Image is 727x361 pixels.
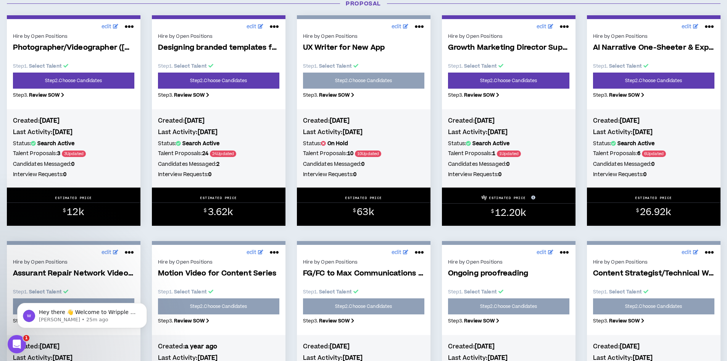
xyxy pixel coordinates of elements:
p: ESTIMATED PRICE [489,196,526,200]
h4: Created: [593,117,714,125]
h4: Created: [448,342,569,351]
b: Review SOW [174,92,205,99]
b: Select Talent [609,63,642,70]
div: Hire by Open Positions [593,33,714,40]
span: edit [102,249,112,257]
h4: Created: [158,117,279,125]
p: Step 1 . [13,63,134,70]
h4: Last Activity: [13,128,134,136]
span: Ongoing proofreading [448,269,569,278]
b: Select Talent [174,63,207,70]
h5: Candidates Messaged: [303,160,424,168]
h5: Status: [448,139,569,148]
b: [DATE] [620,117,640,125]
h5: Interview Requests: [593,170,714,179]
h4: Last Activity: [303,128,424,136]
b: Review SOW [464,317,495,324]
a: edit [100,247,121,259]
b: [DATE] [475,342,495,351]
b: 1 [492,150,495,157]
span: 1 Updated [497,151,521,157]
span: Motion Video for Content Series [158,269,279,278]
b: 0 [208,171,211,178]
b: 0 [651,160,654,168]
span: 26.92k [640,206,671,219]
p: ESTIMATED PRICE [345,196,382,200]
h5: Talent Proposals: [593,149,714,158]
sup: $ [63,207,66,214]
b: Select Talent [319,63,352,70]
b: Review SOW [174,317,205,324]
b: [DATE] [488,128,508,136]
a: edit [390,247,411,259]
b: Review SOW [319,317,350,324]
b: [DATE] [330,342,350,351]
div: Hire by Open Positions [158,259,279,265]
b: Search Active [617,140,655,147]
b: 2 [216,160,219,168]
h5: Status: [13,139,134,148]
p: Step 3 . [13,92,134,99]
h5: Talent Proposals: [303,149,424,158]
b: [DATE] [53,128,73,136]
h5: Candidates Messaged: [158,160,279,168]
h5: Talent Proposals: [13,149,134,158]
span: Growth Marketing Director Support - ([DATE]) [448,44,569,52]
p: Step 3 . [448,317,569,324]
h4: Created: [303,117,424,125]
span: edit [392,23,402,31]
h5: Interview Requests: [303,170,424,179]
b: 0 [506,160,509,168]
h5: Candidates Messaged: [448,160,569,168]
span: 3 Updated [62,151,86,157]
a: Step2.Choose Candidates [448,73,569,89]
p: Step 1 . [448,63,569,70]
span: 1 [23,335,29,341]
b: 6 [637,150,640,157]
h5: Interview Requests: [448,170,569,179]
b: 3 [57,150,60,157]
a: edit [245,21,266,33]
span: Designing branded templates for social posts [158,44,279,52]
h5: Status: [158,139,279,148]
a: edit [680,247,701,259]
b: Review SOW [29,92,60,99]
a: edit [680,21,701,33]
b: Review SOW [609,317,640,324]
span: edit [102,23,112,31]
h5: Status: [593,139,714,148]
span: Assurant Repair Network Video Project [13,269,134,278]
span: edit [682,23,692,31]
p: Step 1 . [593,63,714,70]
a: Step2.Choose Candidates [593,73,714,89]
p: Step 3 . [448,92,569,99]
b: [DATE] [343,128,363,136]
b: 10 [347,150,353,157]
span: edit [537,249,547,257]
span: Content Strategist/Technical Writer for Pocket... [593,269,714,278]
p: Step 1 . [158,288,279,295]
b: Review SOW [464,92,495,99]
div: Hire by Open Positions [448,259,569,265]
span: 63k [357,206,374,219]
b: [DATE] [40,342,60,351]
h5: Candidates Messaged: [13,160,134,168]
p: Step 3 . [303,317,424,324]
a: Step2.Choose Candidates [13,73,134,89]
b: Search Active [472,140,510,147]
span: AI Narrative One-Sheeter & Explainer Video [593,44,714,52]
sup: $ [353,207,356,214]
p: Step 3 . [593,317,714,324]
div: Hire by Open Positions [593,259,714,265]
p: Step 1 . [448,288,569,295]
p: Step 1 . [303,288,424,295]
h5: Talent Proposals: [448,149,569,158]
span: edit [247,23,257,31]
b: Select Talent [464,288,497,295]
b: Select Talent [174,288,207,295]
b: Review SOW [319,92,350,99]
p: Step 3 . [158,317,279,324]
iframe: Intercom notifications message [6,287,158,340]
